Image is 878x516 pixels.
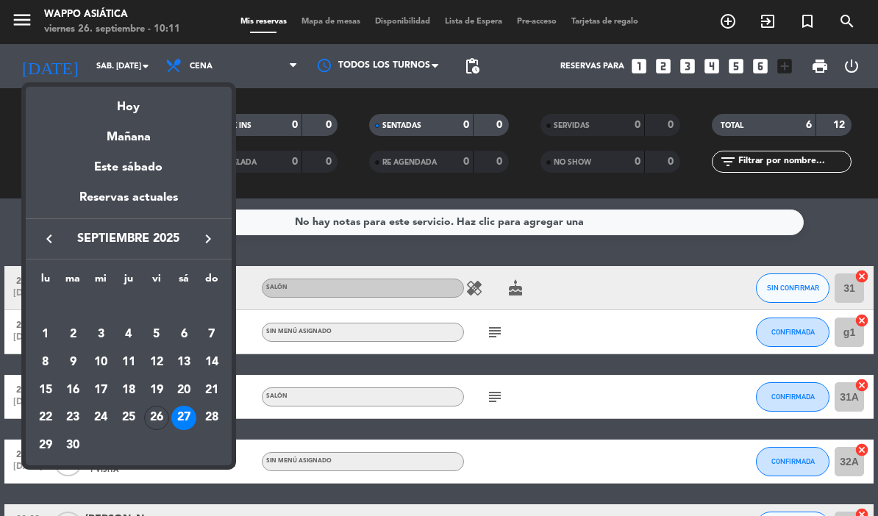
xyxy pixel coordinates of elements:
td: 8 de septiembre de 2025 [32,348,60,376]
i: keyboard_arrow_left [40,230,58,248]
div: 8 [33,350,58,375]
th: domingo [198,270,226,293]
div: 4 [116,322,141,347]
div: 10 [88,350,113,375]
th: lunes [32,270,60,293]
td: 4 de septiembre de 2025 [115,321,143,349]
div: 18 [116,378,141,403]
div: Hoy [26,87,232,117]
td: 10 de septiembre de 2025 [87,348,115,376]
td: 21 de septiembre de 2025 [198,376,226,404]
div: 23 [60,406,85,431]
div: 27 [171,406,196,431]
div: 22 [33,406,58,431]
td: 16 de septiembre de 2025 [60,376,88,404]
th: viernes [143,270,171,293]
div: 25 [116,406,141,431]
td: 29 de septiembre de 2025 [32,431,60,459]
th: miércoles [87,270,115,293]
div: 12 [144,350,169,375]
th: martes [60,270,88,293]
td: 15 de septiembre de 2025 [32,376,60,404]
td: 7 de septiembre de 2025 [198,321,226,349]
th: sábado [170,270,198,293]
td: 23 de septiembre de 2025 [60,404,88,432]
div: 6 [171,322,196,347]
td: 11 de septiembre de 2025 [115,348,143,376]
td: 2 de septiembre de 2025 [60,321,88,349]
div: 2 [60,322,85,347]
i: keyboard_arrow_right [199,230,217,248]
div: 3 [88,322,113,347]
div: 24 [88,406,113,431]
td: 9 de septiembre de 2025 [60,348,88,376]
div: 5 [144,322,169,347]
td: 3 de septiembre de 2025 [87,321,115,349]
th: jueves [115,270,143,293]
div: 14 [199,350,224,375]
td: 14 de septiembre de 2025 [198,348,226,376]
div: 11 [116,350,141,375]
td: 19 de septiembre de 2025 [143,376,171,404]
button: keyboard_arrow_left [36,229,63,248]
div: 21 [199,378,224,403]
div: 28 [199,406,224,431]
div: 30 [60,433,85,458]
div: Reservas actuales [26,188,232,218]
div: 20 [171,378,196,403]
div: 9 [60,350,85,375]
td: 30 de septiembre de 2025 [60,431,88,459]
td: 20 de septiembre de 2025 [170,376,198,404]
td: 22 de septiembre de 2025 [32,404,60,432]
td: SEP. [32,293,226,321]
td: 12 de septiembre de 2025 [143,348,171,376]
td: 17 de septiembre de 2025 [87,376,115,404]
div: 17 [88,378,113,403]
div: Mañana [26,117,232,147]
button: keyboard_arrow_right [195,229,221,248]
td: 13 de septiembre de 2025 [170,348,198,376]
td: 1 de septiembre de 2025 [32,321,60,349]
div: 16 [60,378,85,403]
td: 18 de septiembre de 2025 [115,376,143,404]
td: 25 de septiembre de 2025 [115,404,143,432]
td: 5 de septiembre de 2025 [143,321,171,349]
td: 6 de septiembre de 2025 [170,321,198,349]
span: septiembre 2025 [63,229,195,248]
td: 27 de septiembre de 2025 [170,404,198,432]
td: 24 de septiembre de 2025 [87,404,115,432]
td: 26 de septiembre de 2025 [143,404,171,432]
div: 7 [199,322,224,347]
div: 29 [33,433,58,458]
div: 15 [33,378,58,403]
div: 1 [33,322,58,347]
div: 13 [171,350,196,375]
div: Este sábado [26,147,232,188]
div: 19 [144,378,169,403]
td: 28 de septiembre de 2025 [198,404,226,432]
div: 26 [144,406,169,431]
